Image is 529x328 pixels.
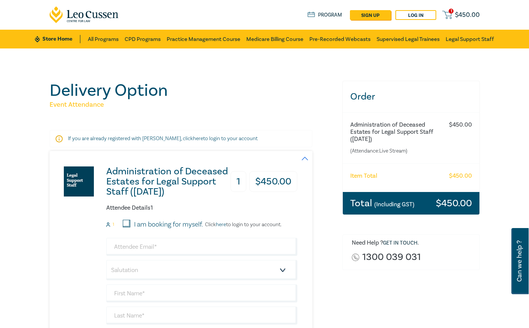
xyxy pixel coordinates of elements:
[50,81,333,100] h1: Delivery Option
[446,30,494,48] a: Legal Support Staff
[35,35,80,43] a: Store Home
[350,10,391,20] a: sign up
[106,204,297,212] h6: Attendee Details 1
[125,30,161,48] a: CPD Programs
[216,221,226,228] a: here
[309,30,371,48] a: Pre-Recorded Webcasts
[106,238,297,256] input: Attendee Email*
[106,307,297,325] input: Last Name*
[88,30,119,48] a: All Programs
[203,222,282,228] p: Click to login to your account.
[449,172,472,180] h6: $ 450.00
[395,10,436,20] a: Log in
[134,220,203,230] label: I am booking for myself.
[246,30,303,48] a: Medicare Billing Course
[362,252,421,262] a: 1300 039 031
[350,198,414,208] h3: Total
[343,81,479,112] h3: Order
[50,100,333,109] h5: Event Attendance
[307,11,342,19] a: Program
[374,201,414,208] small: (Including GST)
[167,30,240,48] a: Practice Management Course
[249,171,297,192] h3: $ 450.00
[383,240,417,246] a: Get in touch
[352,239,474,247] h6: Need Help ? .
[350,121,442,143] h6: Administration of Deceased Estates for Legal Support Staff ([DATE])
[455,11,480,19] span: $ 450.00
[449,121,472,128] h6: $ 450.00
[377,30,440,48] a: Supervised Legal Trainees
[231,171,246,192] h3: 1
[436,198,472,208] h3: $ 450.00
[350,147,442,155] small: (Attendance: Live Stream )
[113,222,114,227] small: 1
[350,172,377,180] h6: Item Total
[106,284,297,302] input: First Name*
[106,166,230,197] h3: Administration of Deceased Estates for Legal Support Staff ([DATE])
[193,135,203,142] a: here
[449,9,454,14] span: 1
[68,135,294,142] p: If you are already registered with [PERSON_NAME], click to login to your account
[64,166,94,196] img: Administration of Deceased Estates for Legal Support Staff (Sept 2025)
[516,233,523,290] span: Can we help ?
